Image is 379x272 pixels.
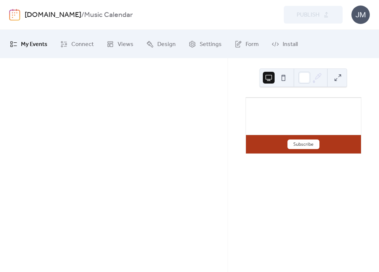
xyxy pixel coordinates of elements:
[84,8,133,22] b: Music Calendar
[81,8,84,22] b: /
[9,9,20,21] img: logo
[118,39,133,50] span: Views
[351,6,370,24] div: JM
[71,39,94,50] span: Connect
[4,33,53,55] a: My Events
[25,8,81,22] a: [DOMAIN_NAME]
[183,33,227,55] a: Settings
[266,33,303,55] a: Install
[229,33,264,55] a: Form
[101,33,139,55] a: Views
[55,33,99,55] a: Connect
[283,39,298,50] span: Install
[200,39,222,50] span: Settings
[141,33,181,55] a: Design
[21,39,47,50] span: My Events
[246,39,259,50] span: Form
[157,39,176,50] span: Design
[287,139,319,149] button: Subscribe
